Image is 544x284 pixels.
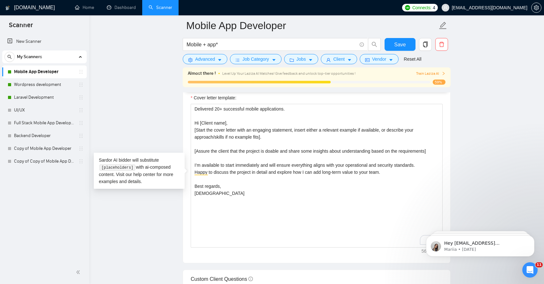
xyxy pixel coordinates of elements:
span: user [443,5,448,10]
button: search [4,52,15,62]
span: Custom Client Questions [191,276,253,282]
button: delete [435,38,448,51]
span: info-circle [360,42,364,47]
span: edit [439,21,447,30]
span: Connects: [412,4,431,11]
button: userClientcaret-down [321,54,357,64]
a: Mobile App Developer [14,65,75,78]
span: idcard [365,58,370,62]
a: Full Stack Mobile App Developer [14,117,75,129]
button: setting [531,3,541,13]
span: Save [394,41,406,49]
a: dashboardDashboard [107,5,136,10]
span: Jobs [297,56,306,63]
span: info-circle [248,277,253,281]
span: Almost there ! [188,70,216,77]
span: delete [436,42,448,47]
a: Copy of Mobile App Developer [14,142,75,155]
span: Advanced [195,56,215,63]
span: copy [419,42,431,47]
span: caret-down [217,58,222,62]
button: idcardVendorcaret-down [360,54,399,64]
label: Cover letter template: [191,94,236,101]
li: New Scanner [2,35,87,48]
span: holder [78,133,84,138]
button: settingAdvancedcaret-down [183,54,227,64]
a: Backend Developer [14,129,75,142]
span: caret-down [272,58,276,62]
span: setting [188,58,193,62]
span: search [5,55,14,59]
span: right [442,72,445,75]
span: holder [78,159,84,164]
input: Scanner name... [186,18,437,34]
textarea: To enrich screen reader interactions, please activate Accessibility in Grammarly extension settings [191,104,443,248]
span: holder [78,82,84,87]
a: Copy of Copy of Mobile App Developer [14,155,75,168]
span: caret-down [389,58,393,62]
a: New Scanner [7,35,82,48]
iframe: Intercom notifications message [416,222,544,267]
iframe: Intercom live chat [522,262,538,278]
img: logo [5,3,10,13]
span: holder [78,120,84,126]
span: caret-down [308,58,313,62]
a: Laravel Development [14,91,75,104]
input: Search Freelance Jobs... [187,41,357,49]
button: Train Laziza AI [416,71,445,77]
a: homeHome [75,5,94,10]
span: My Scanners [17,50,42,63]
button: barsJob Categorycaret-down [230,54,281,64]
span: holder [78,146,84,151]
a: Reset All [404,56,421,63]
button: search [368,38,381,51]
span: Vendor [372,56,386,63]
span: search [368,42,380,47]
span: 4 [433,4,435,11]
span: Job Category [242,56,269,63]
span: Client [333,56,345,63]
span: holder [78,108,84,113]
a: setting [531,5,541,10]
span: 11 [535,262,543,267]
span: Level Up Your Laziza AI Matches! Give feedback and unlock top-tier opportunities ! [222,71,356,76]
button: Save [385,38,415,51]
span: folder [290,58,294,62]
span: holder [78,69,84,74]
span: 59% [433,80,445,85]
a: searchScanner [149,5,172,10]
li: My Scanners [2,50,87,168]
button: copy [419,38,432,51]
span: double-left [76,269,82,275]
a: Wordpress development [14,78,75,91]
button: folderJobscaret-down [284,54,319,64]
span: caret-down [347,58,352,62]
span: Scanner [4,20,38,34]
span: bars [235,58,240,62]
img: upwork-logo.png [405,5,410,10]
span: holder [78,95,84,100]
a: UI/UX [14,104,75,117]
span: user [326,58,331,62]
